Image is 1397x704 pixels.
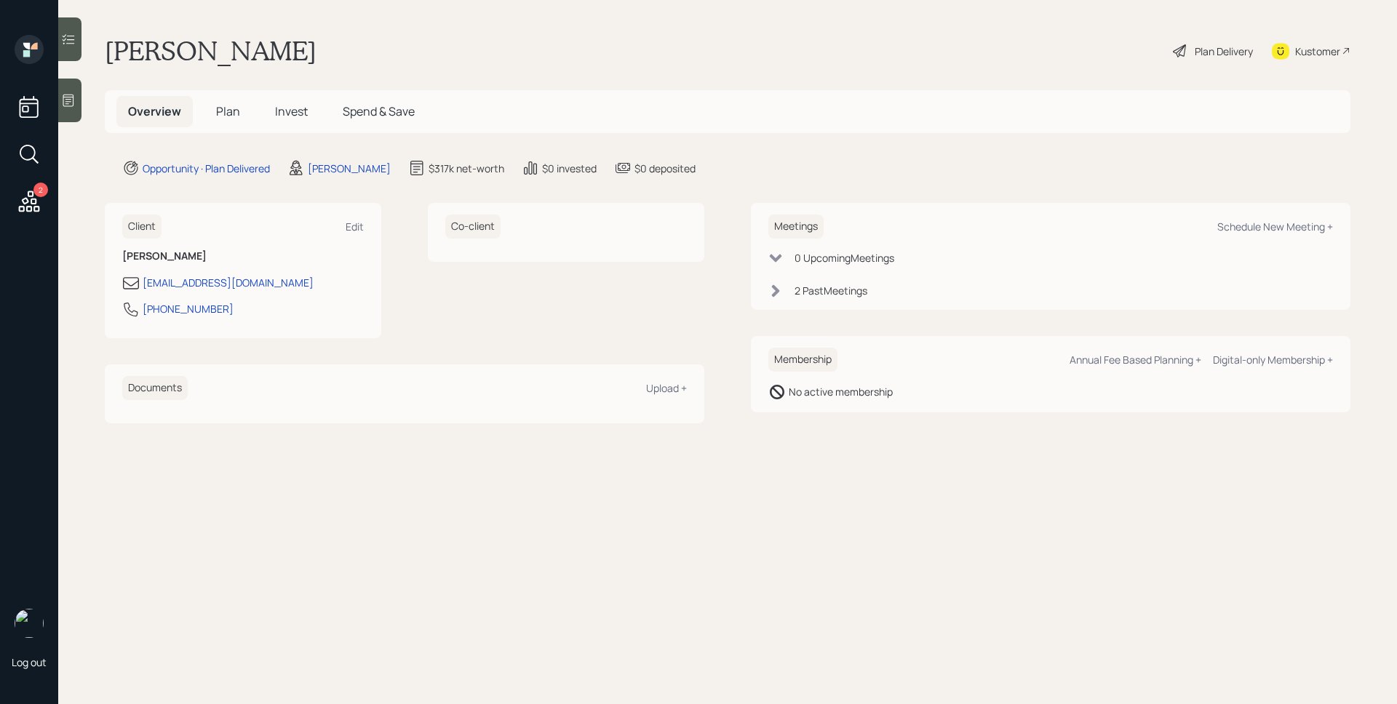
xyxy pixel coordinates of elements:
div: $0 deposited [634,161,696,176]
h6: Membership [768,348,837,372]
div: Upload + [646,381,687,395]
span: Invest [275,103,308,119]
h6: Co-client [445,215,501,239]
div: $0 invested [542,161,597,176]
div: 0 Upcoming Meeting s [795,250,894,265]
h6: Meetings [768,215,824,239]
div: 2 [33,183,48,197]
h1: [PERSON_NAME] [105,35,317,67]
div: [EMAIL_ADDRESS][DOMAIN_NAME] [143,275,314,290]
div: $317k net-worth [429,161,504,176]
div: Log out [12,655,47,669]
div: [PERSON_NAME] [308,161,391,176]
div: No active membership [789,384,893,399]
div: Plan Delivery [1195,44,1253,59]
span: Spend & Save [343,103,415,119]
div: Edit [346,220,364,233]
img: james-distasi-headshot.png [15,609,44,638]
div: Schedule New Meeting + [1217,220,1333,233]
div: Opportunity · Plan Delivered [143,161,270,176]
div: Annual Fee Based Planning + [1070,353,1201,367]
h6: Client [122,215,162,239]
span: Plan [216,103,240,119]
div: Kustomer [1295,44,1340,59]
h6: Documents [122,376,188,400]
h6: [PERSON_NAME] [122,250,364,263]
div: Digital-only Membership + [1213,353,1333,367]
div: 2 Past Meeting s [795,283,867,298]
div: [PHONE_NUMBER] [143,301,234,316]
span: Overview [128,103,181,119]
